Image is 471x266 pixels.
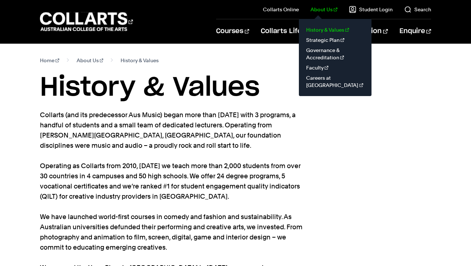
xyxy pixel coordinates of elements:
a: Enquire [399,19,431,43]
div: Go to homepage [40,11,133,32]
a: Faculty [305,63,366,73]
span: History & Values [121,55,159,65]
a: Courses [216,19,249,43]
a: Student Login [349,6,393,13]
a: Careers at [GEOGRAPHIC_DATA] [305,73,366,90]
a: History & Values [305,25,366,35]
a: Home [40,55,59,65]
a: About Us [310,6,337,13]
a: About Us [77,55,103,65]
a: Collarts Online [263,6,299,13]
a: Search [404,6,431,13]
a: Governance & Accreditation [305,45,366,63]
h1: History & Values [40,71,431,104]
a: Collarts Life [261,19,308,43]
a: Strategic Plan [305,35,366,45]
